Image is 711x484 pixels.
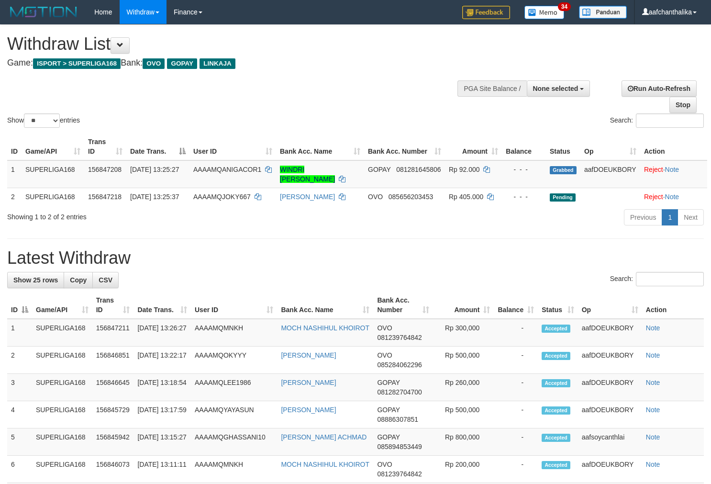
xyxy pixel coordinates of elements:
[377,379,400,386] span: GOPAY
[7,188,22,205] td: 2
[624,209,662,225] a: Previous
[7,272,64,288] a: Show 25 rows
[88,193,122,201] span: 156847218
[32,456,92,483] td: SUPERLIGA168
[92,319,134,347] td: 156847211
[646,461,660,468] a: Note
[665,193,679,201] a: Note
[280,166,335,183] a: WINDRI [PERSON_NAME]
[7,374,32,401] td: 3
[99,276,112,284] span: CSV
[193,166,261,173] span: AAAAMQANIGACOR1
[92,292,134,319] th: Trans ID: activate to sort column ascending
[281,406,336,414] a: [PERSON_NAME]
[191,456,277,483] td: AAAAMQMNKH
[542,434,570,442] span: Accepted
[133,374,191,401] td: [DATE] 13:18:54
[7,208,289,222] div: Showing 1 to 2 of 2 entries
[377,416,418,423] span: Copy 08886307851 to clipboard
[92,272,119,288] a: CSV
[7,347,32,374] td: 2
[494,401,538,428] td: -
[364,133,445,160] th: Bank Acc. Number: activate to sort column ascending
[191,401,277,428] td: AAAAMQYAYASUN
[7,428,32,456] td: 5
[191,319,277,347] td: AAAAMQMNKH
[368,166,390,173] span: GOPAY
[377,461,392,468] span: OVO
[580,160,640,188] td: aafDOEUKBORY
[276,133,364,160] th: Bank Acc. Name: activate to sort column ascending
[506,165,542,174] div: - - -
[7,160,22,188] td: 1
[640,160,707,188] td: ·
[646,379,660,386] a: Note
[7,34,465,54] h1: Withdraw List
[542,461,570,469] span: Accepted
[377,334,422,341] span: Copy 081239764842 to clipboard
[433,401,494,428] td: Rp 500,000
[640,188,707,205] td: ·
[133,456,191,483] td: [DATE] 13:11:11
[533,85,578,92] span: None selected
[542,379,570,387] span: Accepted
[191,428,277,456] td: AAAAMQGHASSANI10
[7,319,32,347] td: 1
[494,319,538,347] td: -
[92,347,134,374] td: 156846851
[377,388,422,396] span: Copy 081282704700 to clipboard
[646,324,660,332] a: Note
[546,133,580,160] th: Status
[579,6,627,19] img: panduan.png
[22,188,84,205] td: SUPERLIGA168
[377,433,400,441] span: GOPAY
[133,292,191,319] th: Date Trans.: activate to sort column ascending
[578,292,642,319] th: Op: activate to sort column ascending
[84,133,126,160] th: Trans ID: activate to sort column ascending
[7,133,22,160] th: ID
[191,292,277,319] th: User ID: activate to sort column ascending
[506,192,542,202] div: - - -
[377,324,392,332] span: OVO
[578,374,642,401] td: aafDOEUKBORY
[646,406,660,414] a: Note
[377,470,422,478] span: Copy 081239764842 to clipboard
[433,347,494,374] td: Rp 500,000
[143,58,165,69] span: OVO
[527,80,590,97] button: None selected
[92,428,134,456] td: 156845942
[433,319,494,347] td: Rp 300,000
[524,6,565,19] img: Button%20Memo.svg
[494,428,538,456] td: -
[377,351,392,359] span: OVO
[32,347,92,374] td: SUPERLIGA168
[32,401,92,428] td: SUPERLIGA168
[665,166,679,173] a: Note
[191,374,277,401] td: AAAAMQLEE1986
[457,80,526,97] div: PGA Site Balance /
[368,193,383,201] span: OVO
[542,406,570,415] span: Accepted
[32,292,92,319] th: Game/API: activate to sort column ascending
[494,347,538,374] td: -
[281,433,367,441] a: [PERSON_NAME] ACHMAD
[389,193,433,201] span: Copy 085656203453 to clipboard
[494,292,538,319] th: Balance: activate to sort column ascending
[644,193,663,201] a: Reject
[280,193,335,201] a: [PERSON_NAME]
[130,166,179,173] span: [DATE] 13:25:27
[542,352,570,360] span: Accepted
[538,292,578,319] th: Status: activate to sort column ascending
[33,58,121,69] span: ISPORT > SUPERLIGA168
[642,292,704,319] th: Action
[640,133,707,160] th: Action
[281,379,336,386] a: [PERSON_NAME]
[678,209,704,225] a: Next
[7,456,32,483] td: 6
[578,401,642,428] td: aafDOEUKBORY
[92,401,134,428] td: 156845729
[580,133,640,160] th: Op: activate to sort column ascending
[433,428,494,456] td: Rp 800,000
[502,133,546,160] th: Balance
[13,276,58,284] span: Show 25 rows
